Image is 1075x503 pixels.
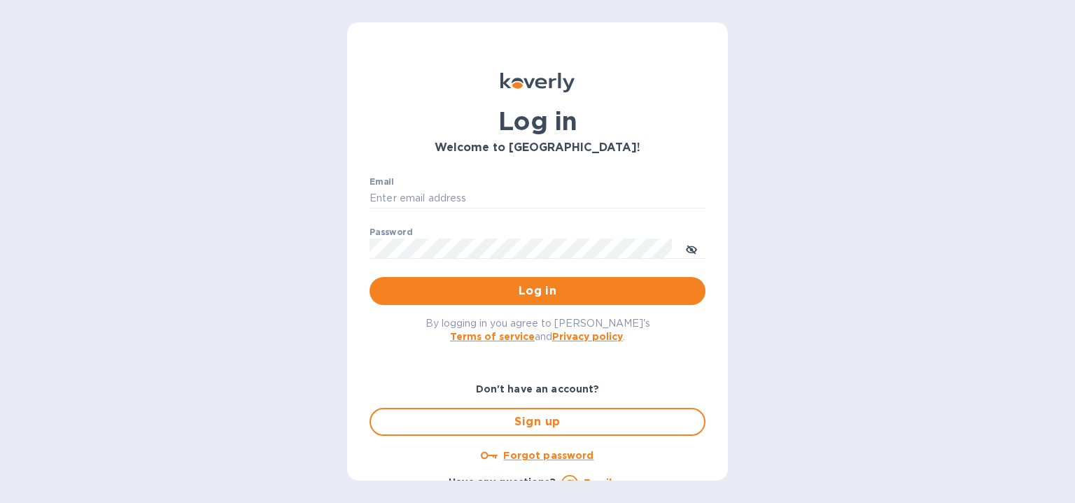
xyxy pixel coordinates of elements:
h3: Welcome to [GEOGRAPHIC_DATA]! [370,141,705,155]
b: Have any questions? [449,476,556,488]
a: Email us [584,477,626,488]
b: Don't have an account? [476,383,600,395]
span: By logging in you agree to [PERSON_NAME]'s and . [426,318,650,342]
a: Terms of service [450,331,535,342]
img: Koverly [500,73,575,92]
label: Password [370,228,412,236]
span: Sign up [382,413,693,430]
u: Forgot password [503,450,593,461]
button: toggle password visibility [677,234,705,262]
label: Email [370,178,394,186]
a: Privacy policy [552,331,623,342]
span: Log in [381,283,694,299]
input: Enter email address [370,188,705,209]
button: Log in [370,277,705,305]
h1: Log in [370,106,705,136]
button: Sign up [370,408,705,436]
